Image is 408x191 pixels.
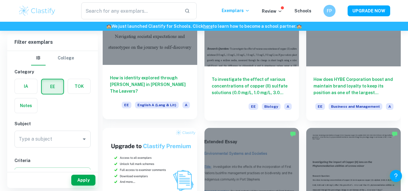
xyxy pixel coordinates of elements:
button: Apply [71,175,95,186]
h6: To investigate the effect of various concentrations of copper (II) sulfate solutions (0.0 mg/L, 1... [212,76,292,96]
h6: FP [326,8,333,14]
button: TOK [68,79,90,94]
div: Filter type choice [31,51,74,65]
h6: Subject [14,120,91,127]
button: UPGRADE NOW [348,5,390,16]
p: Review [262,8,282,14]
h6: Criteria [14,157,91,164]
h6: How is identity explored through [PERSON_NAME] in [PERSON_NAME] The Leavers? [110,75,190,94]
button: EE [42,79,63,94]
button: Select [14,167,91,178]
span: Biology [262,103,281,110]
a: Schools [294,8,311,13]
button: Open [80,135,88,143]
button: IB [31,51,46,65]
span: A [182,102,190,108]
span: A [284,103,292,110]
img: Marked [290,131,296,137]
img: Clastify logo [18,5,56,17]
button: IA [15,79,37,94]
button: FP [323,5,336,17]
span: EE [315,103,325,110]
input: Search for any exemplars... [81,2,180,19]
a: here [203,24,213,29]
p: Exemplars [222,7,250,14]
button: Help and Feedback [390,170,402,182]
img: Marked [392,131,398,137]
span: 🏫 [106,24,111,29]
span: Business and Management [329,103,382,110]
h6: Filter exemplars [7,34,98,51]
span: 🏫 [297,24,302,29]
h6: We just launched Clastify for Schools. Click to learn how to become a school partner. [1,23,407,30]
span: English A (Lang & Lit) [135,102,179,108]
span: A [386,103,394,110]
h6: Category [14,68,91,75]
h6: How does HYBE Corporation boost and maintain brand loyalty to keep its position as one of the lar... [313,76,394,96]
button: Notes [15,98,37,113]
span: EE [249,103,258,110]
span: EE [122,102,131,108]
button: College [58,51,74,65]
